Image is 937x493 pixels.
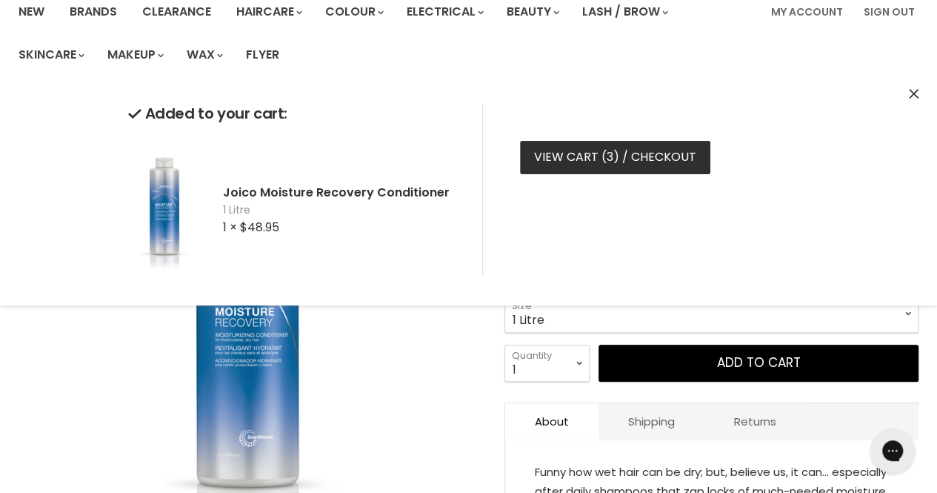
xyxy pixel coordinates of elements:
button: Close [909,87,918,102]
span: 1 × [223,219,237,236]
a: Wax [176,39,232,70]
button: Add to cart [598,345,918,382]
a: Flyer [235,39,290,70]
img: Joico Moisture Recovery Conditioner [128,143,202,276]
a: Skincare [7,39,93,70]
span: 3 [607,148,613,165]
span: $48.95 [240,219,279,236]
iframe: Gorgias live chat messenger [863,423,922,478]
h2: Added to your cart: [128,105,459,122]
a: Shipping [598,403,704,440]
a: Makeup [96,39,173,70]
a: Returns [704,403,806,440]
a: About [505,403,598,440]
span: 1 Litre [223,203,459,218]
select: Quantity [504,345,590,382]
a: View cart (3) / Checkout [520,141,710,173]
h2: Joico Moisture Recovery Conditioner [223,185,459,200]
